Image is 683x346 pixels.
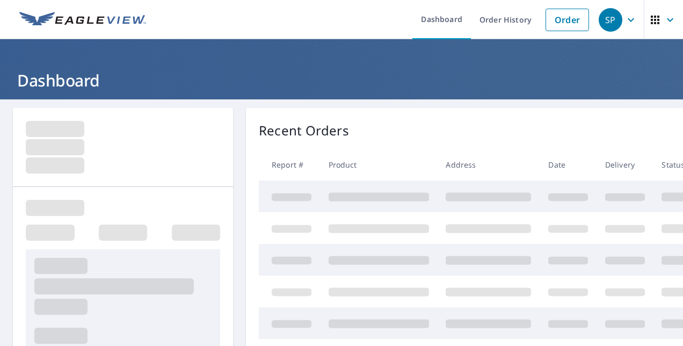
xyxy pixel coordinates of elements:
[437,149,540,181] th: Address
[320,149,438,181] th: Product
[19,12,146,28] img: EV Logo
[546,9,589,31] a: Order
[13,69,670,91] h1: Dashboard
[540,149,597,181] th: Date
[597,149,653,181] th: Delivery
[599,8,622,32] div: SP
[259,121,349,140] p: Recent Orders
[259,149,320,181] th: Report #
